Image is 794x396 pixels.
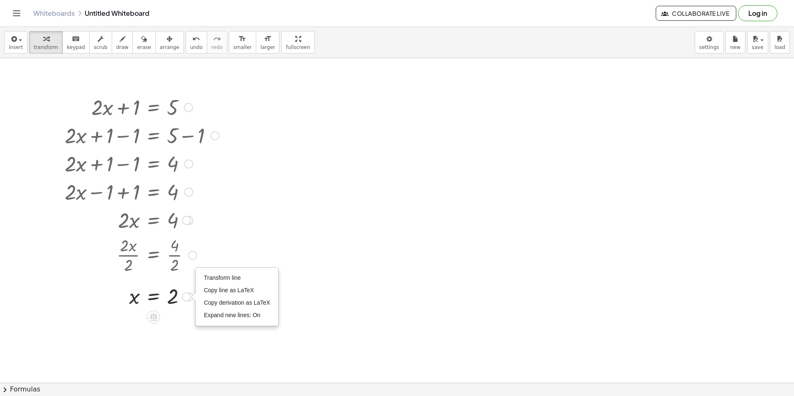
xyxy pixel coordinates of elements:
span: keypad [67,44,85,50]
span: scrub [94,44,108,50]
span: transform [34,44,58,50]
button: load [770,31,790,54]
button: erase [132,31,155,54]
button: undoundo [186,31,207,54]
span: draw [116,44,129,50]
button: arrange [155,31,184,54]
span: redo [211,44,223,50]
span: settings [699,44,719,50]
span: load [774,44,785,50]
span: erase [137,44,151,50]
button: save [747,31,768,54]
span: smaller [233,44,252,50]
i: keyboard [72,34,80,44]
div: Apply the same math to both sides of the equation [147,310,160,324]
button: draw [112,31,133,54]
button: format_sizelarger [256,31,279,54]
span: Copy line as LaTeX [204,287,254,293]
i: format_size [264,34,272,44]
button: scrub [89,31,112,54]
button: settings [695,31,724,54]
span: fullscreen [286,44,310,50]
button: new [725,31,745,54]
i: undo [192,34,200,44]
span: insert [9,44,23,50]
span: new [730,44,740,50]
button: fullscreen [281,31,314,54]
i: redo [213,34,221,44]
i: format_size [238,34,246,44]
button: keyboardkeypad [62,31,90,54]
span: Copy derivation as LaTeX [204,299,270,306]
button: Log in [738,5,777,21]
button: redoredo [207,31,227,54]
button: format_sizesmaller [229,31,256,54]
span: save [752,44,763,50]
span: Collaborate Live [663,10,729,17]
span: Expand new lines: On [204,312,260,318]
span: larger [260,44,275,50]
button: Toggle navigation [10,7,23,20]
a: Whiteboards [33,9,75,17]
button: transform [29,31,63,54]
span: arrange [160,44,179,50]
button: insert [4,31,27,54]
span: undo [190,44,203,50]
button: Collaborate Live [656,6,736,21]
span: Transform line [204,274,241,281]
